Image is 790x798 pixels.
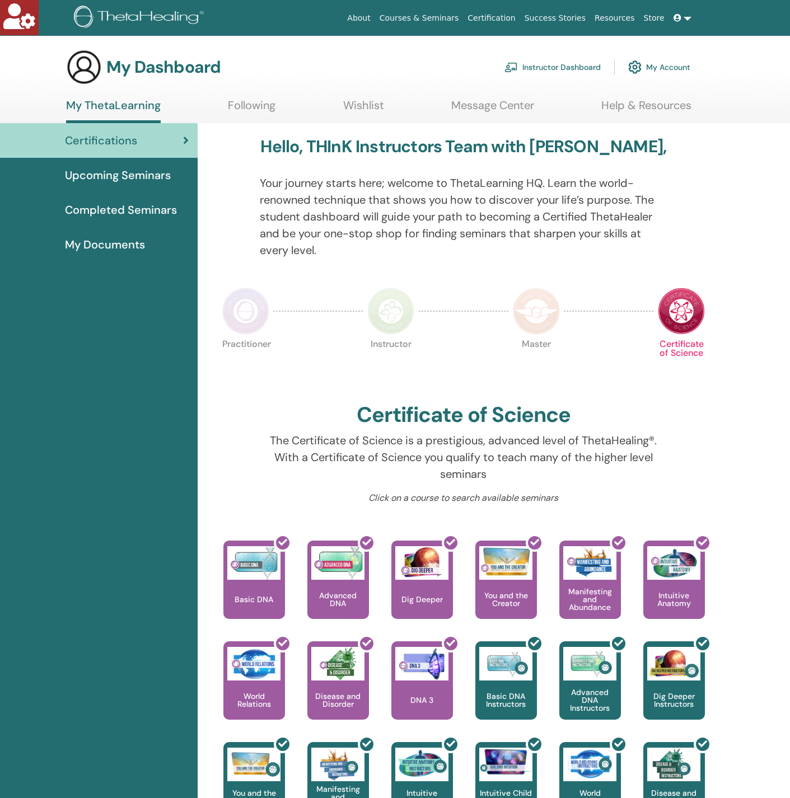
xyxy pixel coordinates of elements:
[475,592,537,607] p: You and the Creator
[307,592,369,607] p: Advanced DNA
[391,641,453,742] a: DNA 3 DNA 3
[223,692,285,708] p: World Relations
[647,546,700,580] img: Intuitive Anatomy
[375,8,464,29] a: Courses & Seminars
[223,541,285,641] a: Basic DNA Basic DNA
[227,546,281,580] img: Basic DNA
[563,546,616,580] img: Manifesting and Abundance
[74,6,208,31] img: logo.png
[395,748,448,781] img: Intuitive Anatomy Instructors
[260,175,667,259] p: Your journey starts here; welcome to ThetaLearning HQ. Learn the world-renowned technique that sh...
[311,546,364,580] img: Advanced DNA
[658,288,705,335] img: Certificate of Science
[367,340,414,387] p: Instructor
[479,647,532,680] img: Basic DNA Instructors
[643,692,705,708] p: Dig Deeper Instructors
[628,55,690,79] a: My Account
[397,595,447,603] p: Dig Deeper
[357,402,571,428] h2: Certificate of Science
[223,641,285,742] a: World Relations World Relations
[260,137,666,157] h3: Hello, THInK Instructors Team with [PERSON_NAME],
[475,541,537,641] a: You and the Creator You and the Creator
[520,8,590,29] a: Success Stories
[643,541,705,641] a: Intuitive Anatomy Intuitive Anatomy
[559,588,621,611] p: Manifesting and Abundance
[66,98,161,123] a: My ThetaLearning
[65,132,137,149] span: Certifications
[222,288,269,335] img: Practitioner
[106,57,221,77] h3: My Dashboard
[228,98,275,120] a: Following
[395,546,448,580] img: Dig Deeper
[513,288,560,335] img: Master
[639,8,669,29] a: Store
[451,98,534,120] a: Message Center
[563,748,616,781] img: World Relations Instructors
[307,541,369,641] a: Advanced DNA Advanced DNA
[658,340,705,387] p: Certificate of Science
[559,541,621,641] a: Manifesting and Abundance Manifesting and Abundance
[311,647,364,680] img: Disease and Disorder
[643,592,705,607] p: Intuitive Anatomy
[475,692,537,708] p: Basic DNA Instructors
[260,432,667,482] p: The Certificate of Science is a prestigious, advanced level of ThetaHealing®. With a Certificate ...
[66,49,102,85] img: generic-user-icon.jpg
[343,8,375,29] a: About
[559,688,621,712] p: Advanced DNA Instructors
[643,641,705,742] a: Dig Deeper Instructors Dig Deeper Instructors
[307,641,369,742] a: Disease and Disorder Disease and Disorder
[504,62,518,72] img: chalkboard-teacher.svg
[391,541,453,641] a: Dig Deeper Dig Deeper
[479,546,532,577] img: You and the Creator
[227,647,281,680] img: World Relations
[65,167,171,184] span: Upcoming Seminars
[628,58,642,77] img: cog.svg
[475,641,537,742] a: Basic DNA Instructors Basic DNA Instructors
[311,748,364,781] img: Manifesting and Abundance Instructors
[343,98,384,120] a: Wishlist
[227,748,281,781] img: You and the Creator Instructors
[65,201,177,218] span: Completed Seminars
[590,8,639,29] a: Resources
[65,236,145,253] span: My Documents
[307,692,369,708] p: Disease and Disorder
[463,8,520,29] a: Certification
[260,491,667,505] p: Click on a course to search available seminars
[601,98,691,120] a: Help & Resources
[563,647,616,680] img: Advanced DNA Instructors
[395,647,448,680] img: DNA 3
[222,340,269,387] p: Practitioner
[367,288,414,335] img: Instructor
[647,647,700,680] img: Dig Deeper Instructors
[479,748,532,775] img: Intuitive Child In Me Instructors
[513,340,560,387] p: Master
[504,55,601,79] a: Instructor Dashboard
[647,748,700,781] img: Disease and Disorder Instructors
[559,641,621,742] a: Advanced DNA Instructors Advanced DNA Instructors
